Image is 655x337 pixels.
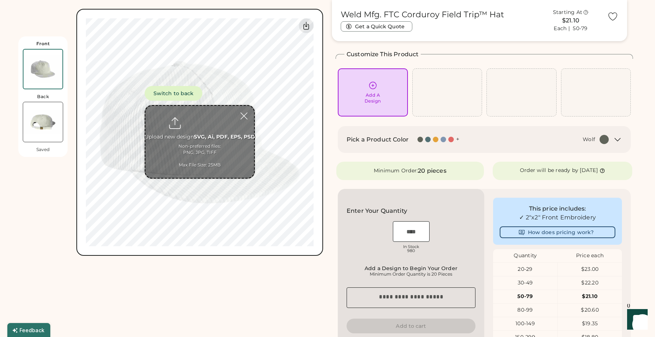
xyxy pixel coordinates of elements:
[558,293,622,300] div: $21.10
[558,252,622,259] div: Price each
[553,9,583,16] div: Starting At
[493,320,557,327] div: 100-149
[365,92,381,104] div: Add A Design
[347,319,475,333] button: Add to cart
[493,293,557,300] div: 50-79
[558,279,622,287] div: $22.20
[145,133,255,141] div: Upload new design
[493,306,557,314] div: 80-99
[493,252,558,259] div: Quantity
[347,50,419,59] h2: Customize This Product
[493,279,557,287] div: 30-49
[36,147,50,153] div: Saved
[583,136,595,143] div: Wolf
[145,86,202,101] button: Switch to back
[194,133,255,140] strong: SVG, Ai, PDF, EPS, PSD
[580,167,598,174] div: [DATE]
[36,41,50,47] div: Front
[341,21,412,32] button: Get a Quick Quote
[23,102,63,142] img: Weld Mfg. FTC Wolf Back Thumbnail
[347,207,407,215] h2: Enter Your Quantity
[37,94,49,100] div: Back
[500,213,615,222] div: ✓ 2"x2" Front Embroidery
[341,10,504,20] h1: Weld Mfg. FTC Corduroy Field Trip™ Hat
[349,271,473,277] div: Minimum Order Quantity is 20 Pieces
[23,50,62,89] img: Weld Mfg. FTC Wolf Front Thumbnail
[349,265,473,271] div: Add a Design to Begin Your Order
[493,266,557,273] div: 20-29
[558,266,622,273] div: $23.00
[554,25,587,32] div: Each | 50-79
[418,166,446,175] div: 20 pieces
[500,226,615,238] button: How does pricing work?
[347,135,409,144] h2: Pick a Product Color
[456,135,459,143] div: +
[374,167,418,175] div: Minimum Order:
[299,18,314,33] div: Download Front Mockup
[558,320,622,327] div: $19.35
[500,204,615,213] div: This price includes:
[620,304,652,336] iframe: Front Chat
[393,245,430,253] div: In Stock 980
[539,16,603,25] div: $21.10
[520,167,579,174] div: Order will be ready by
[558,306,622,314] div: $20.60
